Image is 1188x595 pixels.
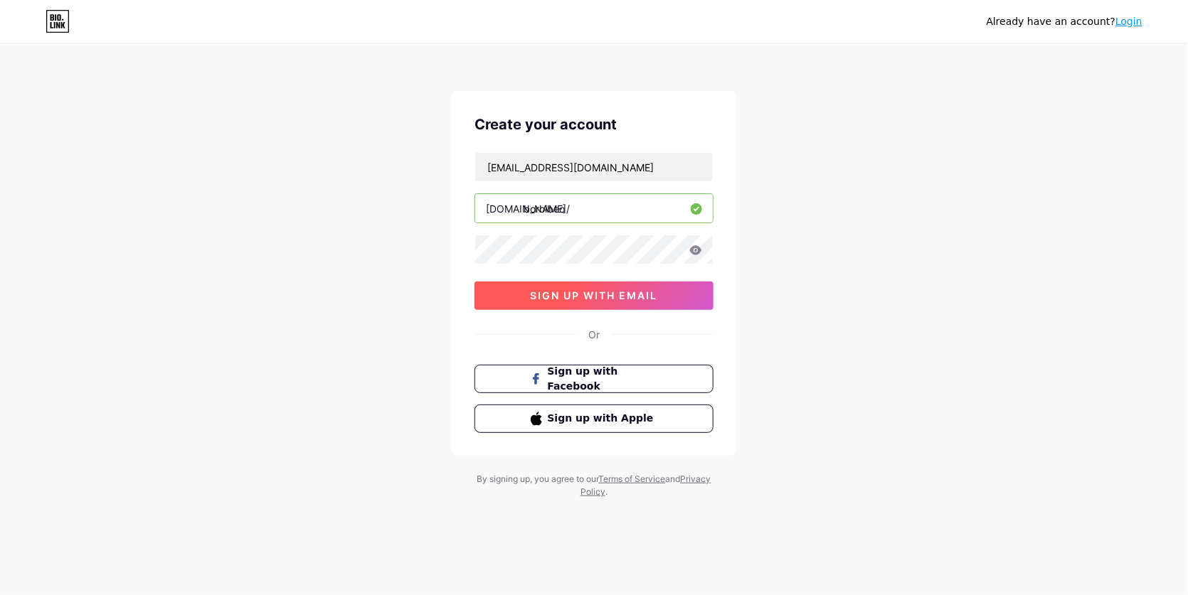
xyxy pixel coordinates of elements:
div: By signing up, you agree to our and . [473,473,715,498]
input: Email [475,153,713,181]
button: Sign up with Facebook [474,365,714,393]
a: Login [1115,16,1142,27]
div: Create your account [474,114,714,135]
a: Privacy Policy [580,473,711,497]
input: username [475,194,713,223]
button: Sign up with Apple [474,404,714,433]
a: Terms of Service [599,473,666,484]
div: [DOMAIN_NAME]/ [486,201,570,216]
div: Or [588,327,600,342]
span: sign up with email [531,289,658,301]
span: Sign up with Apple [548,411,658,426]
button: sign up with email [474,282,714,310]
span: Sign up with Facebook [548,364,658,394]
div: Already have an account? [987,14,1142,29]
